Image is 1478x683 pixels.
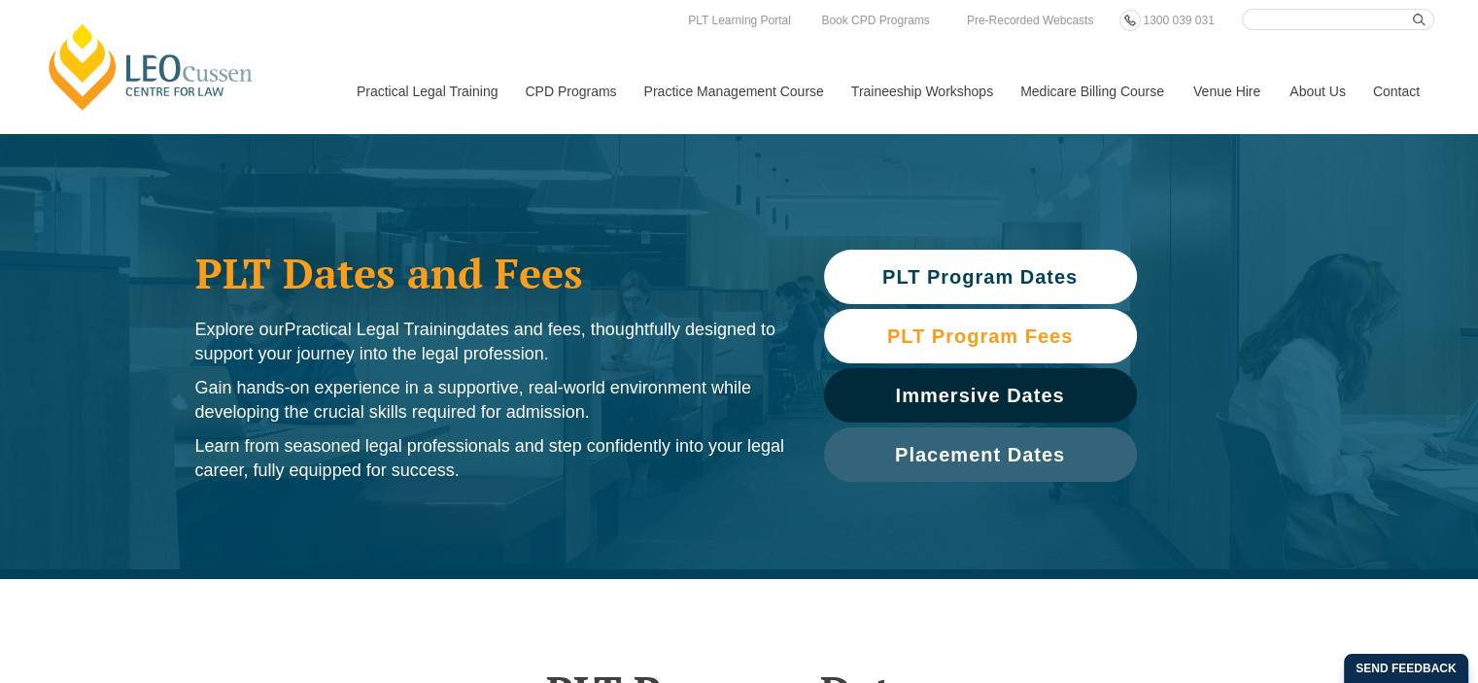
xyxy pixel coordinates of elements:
p: Explore our dates and fees, thoughtfully designed to support your journey into the legal profession. [195,318,785,366]
a: PLT Program Fees [824,309,1137,363]
span: 1300 039 031 [1143,14,1214,27]
a: [PERSON_NAME] Centre for Law [44,21,258,113]
p: Learn from seasoned legal professionals and step confidently into your legal career, fully equipp... [195,434,785,483]
a: Book CPD Programs [816,10,934,31]
span: PLT Program Dates [882,267,1078,287]
a: Practice Management Course [630,50,837,133]
a: Venue Hire [1179,50,1275,133]
span: Immersive Dates [896,386,1065,405]
a: PLT Program Dates [824,250,1137,304]
span: PLT Program Fees [887,326,1073,346]
span: Practical Legal Training [285,320,466,339]
a: Contact [1358,50,1434,133]
a: About Us [1275,50,1358,133]
a: Traineeship Workshops [837,50,1006,133]
a: 1300 039 031 [1138,10,1219,31]
a: Practical Legal Training [342,50,511,133]
h1: PLT Dates and Fees [195,249,785,297]
a: Medicare Billing Course [1006,50,1179,133]
p: Gain hands-on experience in a supportive, real-world environment while developing the crucial ski... [195,376,785,425]
span: Placement Dates [895,445,1065,464]
a: PLT Learning Portal [683,10,796,31]
a: Placement Dates [824,427,1137,482]
a: CPD Programs [510,50,629,133]
a: Pre-Recorded Webcasts [962,10,1099,31]
a: Immersive Dates [824,368,1137,423]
